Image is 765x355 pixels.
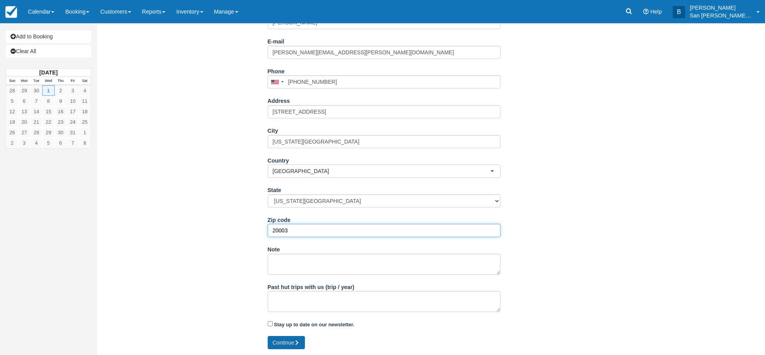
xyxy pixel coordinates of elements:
[42,106,54,117] a: 15
[30,85,42,96] a: 30
[650,9,662,15] span: Help
[643,9,649,14] i: Help
[268,94,290,105] label: Address
[18,127,30,138] a: 27
[67,85,79,96] a: 3
[30,96,42,106] a: 7
[18,138,30,148] a: 3
[42,127,54,138] a: 29
[18,117,30,127] a: 20
[268,281,355,291] label: Past hut trips with us (trip / year)
[268,154,289,165] label: Country
[67,96,79,106] a: 10
[67,77,79,85] th: Fri
[673,6,685,18] div: B
[6,117,18,127] a: 19
[18,96,30,106] a: 6
[268,213,291,224] label: Zip code
[79,138,91,148] a: 8
[6,106,18,117] a: 12
[268,184,281,194] label: State
[55,106,67,117] a: 16
[79,117,91,127] a: 25
[55,138,67,148] a: 6
[690,12,752,19] p: San [PERSON_NAME] Hut Systems
[79,106,91,117] a: 18
[268,76,286,88] div: United States: +1
[55,117,67,127] a: 23
[268,243,280,254] label: Note
[6,138,18,148] a: 2
[18,77,30,85] th: Mon
[268,124,278,135] label: City
[42,77,54,85] th: Wed
[55,77,67,85] th: Thu
[6,85,18,96] a: 28
[42,96,54,106] a: 8
[274,322,354,327] strong: Stay up to date on our newsletter.
[79,77,91,85] th: Sat
[5,6,17,18] img: checkfront-main-nav-mini-logo.png
[30,106,42,117] a: 14
[79,85,91,96] a: 4
[6,77,18,85] th: Sun
[6,127,18,138] a: 26
[79,127,91,138] a: 1
[42,85,54,96] a: 1
[55,96,67,106] a: 9
[67,127,79,138] a: 31
[268,165,500,178] button: [GEOGRAPHIC_DATA]
[18,85,30,96] a: 29
[6,96,18,106] a: 5
[6,45,91,57] a: Clear All
[55,127,67,138] a: 30
[6,30,91,43] a: Add to Booking
[30,77,42,85] th: Tue
[268,336,305,349] button: Continue
[39,69,57,76] strong: [DATE]
[268,321,273,326] input: Stay up to date on our newsletter.
[268,35,284,46] label: E-mail
[690,4,752,12] p: [PERSON_NAME]
[55,85,67,96] a: 2
[30,117,42,127] a: 21
[67,106,79,117] a: 17
[18,106,30,117] a: 13
[67,117,79,127] a: 24
[42,117,54,127] a: 22
[30,127,42,138] a: 28
[67,138,79,148] a: 7
[30,138,42,148] a: 4
[42,138,54,148] a: 5
[273,167,490,175] span: [GEOGRAPHIC_DATA]
[79,96,91,106] a: 11
[268,65,285,76] label: Phone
